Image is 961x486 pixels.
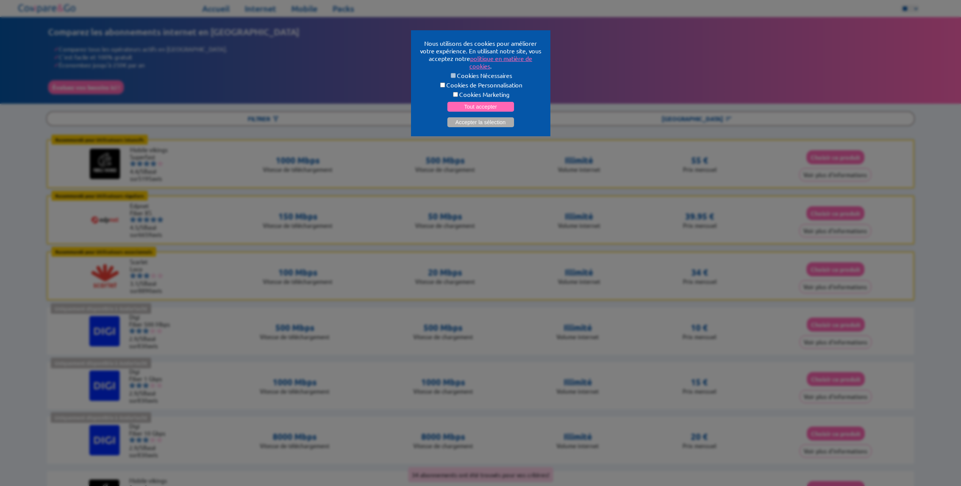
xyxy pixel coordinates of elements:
button: Tout accepter [447,102,514,112]
label: Cookies Nécessaires [420,72,541,79]
button: Accepter la sélection [447,117,514,127]
input: Cookies de Personnalisation [440,83,445,87]
input: Cookies Nécessaires [451,73,456,78]
input: Cookies Marketing [453,92,458,97]
p: Nous utilisons des cookies pour améliorer votre expérience. En utilisant notre site, vous accepte... [420,39,541,70]
a: politique en matière de cookies [469,55,532,70]
label: Cookies de Personnalisation [420,81,541,89]
label: Cookies Marketing [420,90,541,98]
